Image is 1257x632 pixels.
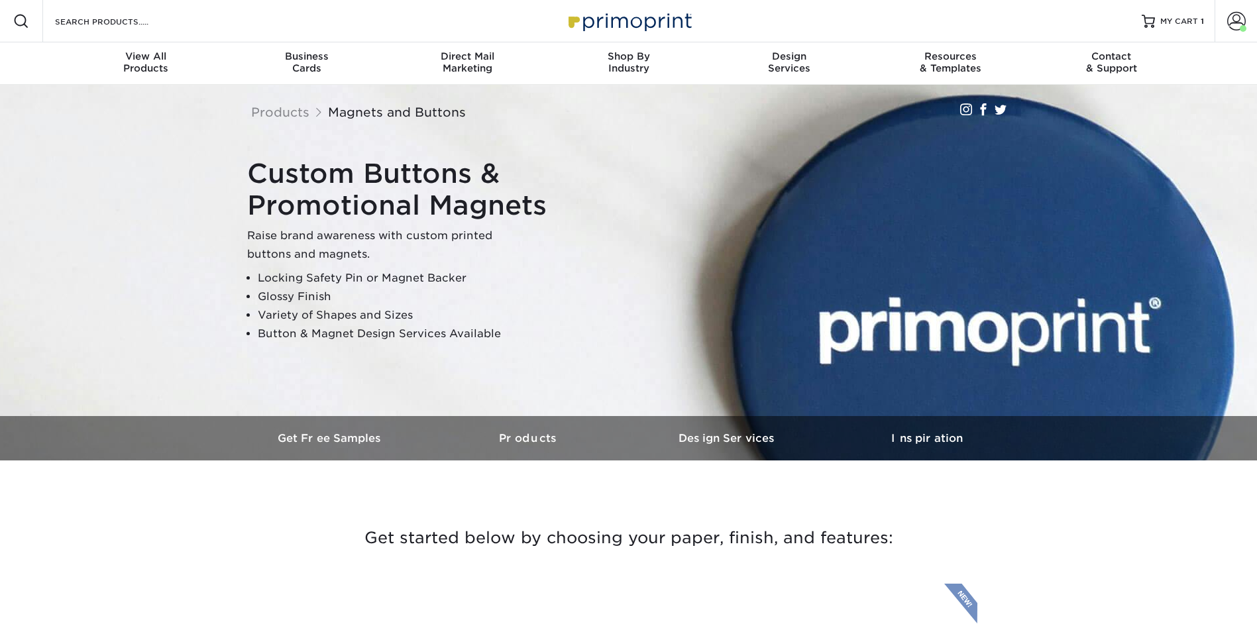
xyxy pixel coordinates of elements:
[1031,50,1192,74] div: & Support
[1031,42,1192,85] a: Contact& Support
[387,42,548,85] a: Direct MailMarketing
[1031,50,1192,62] span: Contact
[387,50,548,62] span: Direct Mail
[563,7,695,35] img: Primoprint
[1160,16,1198,27] span: MY CART
[66,50,227,74] div: Products
[944,584,977,623] img: New Product
[709,50,870,62] span: Design
[629,416,828,460] a: Design Services
[709,42,870,85] a: DesignServices
[258,288,578,306] li: Glossy Finish
[54,13,183,29] input: SEARCH PRODUCTS.....
[226,42,387,85] a: BusinessCards
[247,227,578,264] p: Raise brand awareness with custom printed buttons and magnets.
[548,50,709,74] div: Industry
[828,416,1026,460] a: Inspiration
[548,42,709,85] a: Shop ByIndustry
[1201,17,1204,26] span: 1
[258,325,578,343] li: Button & Magnet Design Services Available
[828,432,1026,445] h3: Inspiration
[870,50,1031,62] span: Resources
[66,42,227,85] a: View AllProducts
[870,42,1031,85] a: Resources& Templates
[226,50,387,74] div: Cards
[430,432,629,445] h3: Products
[258,306,578,325] li: Variety of Shapes and Sizes
[709,50,870,74] div: Services
[629,432,828,445] h3: Design Services
[870,50,1031,74] div: & Templates
[548,50,709,62] span: Shop By
[241,508,1016,568] h3: Get started below by choosing your paper, finish, and features:
[251,105,309,119] a: Products
[247,158,578,221] h1: Custom Buttons & Promotional Magnets
[430,416,629,460] a: Products
[226,50,387,62] span: Business
[231,416,430,460] a: Get Free Samples
[387,50,548,74] div: Marketing
[328,105,466,119] a: Magnets and Buttons
[231,432,430,445] h3: Get Free Samples
[258,269,578,288] li: Locking Safety Pin or Magnet Backer
[66,50,227,62] span: View All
